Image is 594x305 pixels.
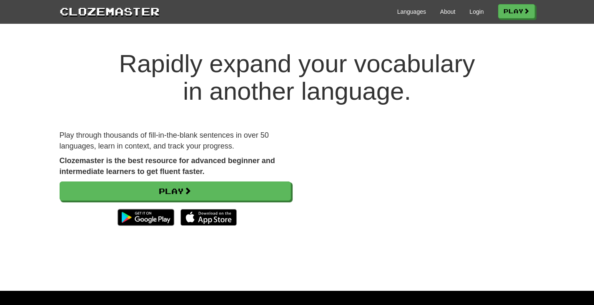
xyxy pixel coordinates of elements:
a: About [440,8,456,16]
img: Get it on Google Play [113,205,178,230]
p: Play through thousands of fill-in-the-blank sentences in over 50 languages, learn in context, and... [60,130,291,151]
a: Play [60,181,291,201]
img: Download_on_the_App_Store_Badge_US-UK_135x40-25178aeef6eb6b83b96f5f2d004eda3bffbb37122de64afbaef7... [180,209,237,226]
a: Clozemaster [60,3,160,19]
a: Login [469,8,484,16]
a: Languages [397,8,426,16]
strong: Clozemaster is the best resource for advanced beginner and intermediate learners to get fluent fa... [60,156,275,176]
a: Play [498,4,535,18]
